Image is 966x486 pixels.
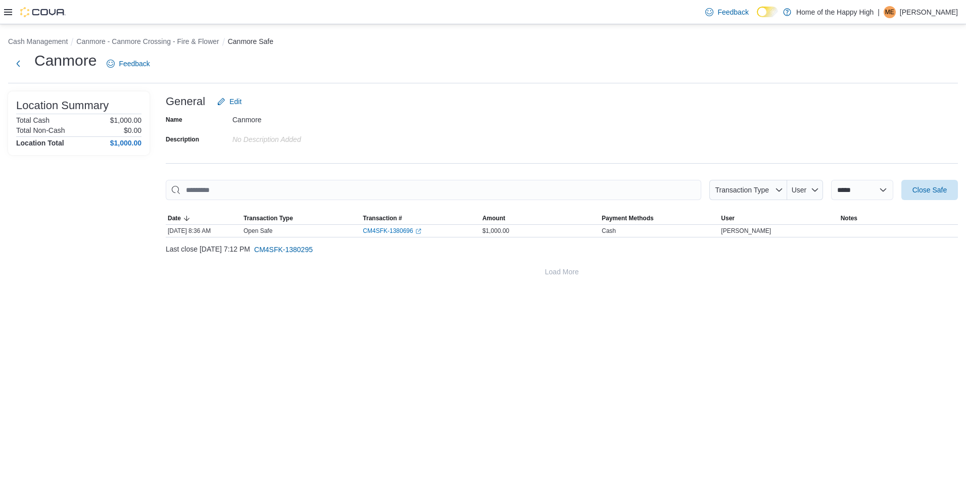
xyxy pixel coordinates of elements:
[600,212,719,224] button: Payment Methods
[719,212,838,224] button: User
[166,239,958,260] div: Last close [DATE] 7:12 PM
[363,227,421,235] a: CM4SFK-1380696External link
[168,214,181,222] span: Date
[363,214,402,222] span: Transaction #
[482,214,505,222] span: Amount
[709,180,787,200] button: Transaction Type
[757,7,778,17] input: Dark Mode
[602,214,654,222] span: Payment Methods
[166,180,701,200] input: This is a search bar. As you type, the results lower in the page will automatically filter.
[878,6,880,18] p: |
[250,239,317,260] button: CM4SFK-1380295
[901,180,958,200] button: Close Safe
[232,112,368,124] div: Canmore
[841,214,857,222] span: Notes
[912,185,947,195] span: Close Safe
[119,59,150,69] span: Feedback
[213,91,246,112] button: Edit
[124,126,141,134] p: $0.00
[229,96,242,107] span: Edit
[242,212,361,224] button: Transaction Type
[110,139,141,147] h4: $1,000.00
[415,228,421,234] svg: External link
[16,126,65,134] h6: Total Non-Cash
[796,6,874,18] p: Home of the Happy High
[8,36,958,48] nav: An example of EuiBreadcrumbs
[16,139,64,147] h4: Location Total
[232,131,368,143] div: No Description added
[103,54,154,74] a: Feedback
[885,6,894,18] span: ME
[361,212,480,224] button: Transaction #
[701,2,752,22] a: Feedback
[20,7,66,17] img: Cova
[166,95,205,108] h3: General
[715,186,769,194] span: Transaction Type
[110,116,141,124] p: $1,000.00
[545,267,579,277] span: Load More
[721,214,735,222] span: User
[8,37,68,45] button: Cash Management
[166,212,242,224] button: Date
[166,116,182,124] label: Name
[244,214,293,222] span: Transaction Type
[884,6,896,18] div: Matthew Esslemont
[76,37,219,45] button: Canmore - Canmore Crossing - Fire & Flower
[244,227,272,235] p: Open Safe
[166,135,199,143] label: Description
[792,186,807,194] span: User
[34,51,96,71] h1: Canmore
[839,212,958,224] button: Notes
[602,227,616,235] div: Cash
[8,54,28,74] button: Next
[787,180,823,200] button: User
[228,37,273,45] button: Canmore Safe
[166,225,242,237] div: [DATE] 8:36 AM
[166,262,958,282] button: Load More
[16,116,50,124] h6: Total Cash
[900,6,958,18] p: [PERSON_NAME]
[254,245,313,255] span: CM4SFK-1380295
[721,227,771,235] span: [PERSON_NAME]
[717,7,748,17] span: Feedback
[16,100,109,112] h3: Location Summary
[480,212,600,224] button: Amount
[482,227,509,235] span: $1,000.00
